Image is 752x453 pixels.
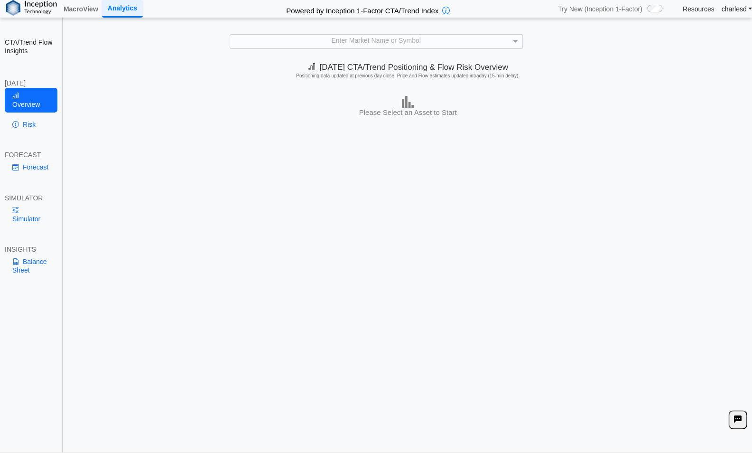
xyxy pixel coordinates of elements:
a: Resources [683,5,715,13]
div: Enter Market Name or Symbol [230,35,522,48]
h5: Positioning data updated at previous day close; Price and Flow estimates updated intraday (15-min... [67,73,748,79]
a: charlesd [722,5,752,13]
div: FORECAST [5,151,57,159]
h3: Please Select an Asset to Start [66,108,750,117]
h2: Powered by Inception 1-Factor CTA/Trend Index [282,2,442,16]
span: Try New (Inception 1-Factor) [558,5,642,13]
img: bar-chart.png [402,96,414,108]
div: SIMULATOR [5,194,57,202]
div: INSIGHTS [5,245,57,254]
h2: CTA/Trend Flow Insights [5,38,57,55]
div: [DATE] [5,79,57,87]
a: Forecast [5,159,57,175]
a: Risk [5,116,57,132]
span: [DATE] CTA/Trend Positioning & Flow Risk Overview [307,63,508,72]
a: Simulator [5,202,57,227]
a: MacroView [60,1,102,17]
a: Overview [5,88,57,113]
a: Balance Sheet [5,254,57,278]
